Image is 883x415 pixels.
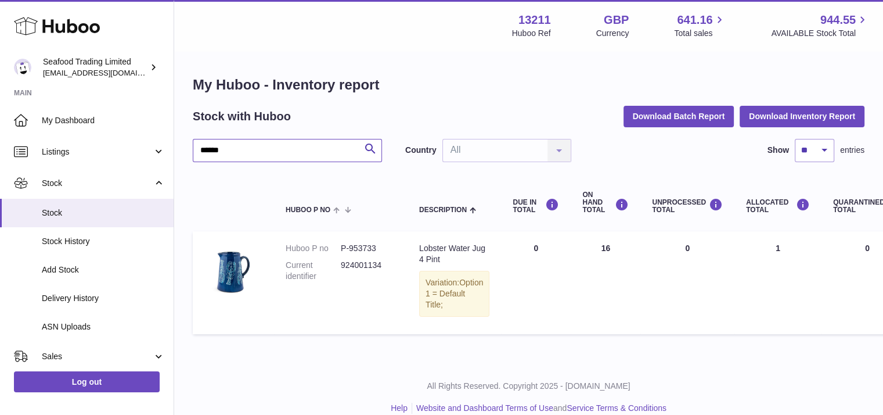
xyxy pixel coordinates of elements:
div: Variation: [419,271,489,317]
span: Listings [42,146,153,158]
span: Stock [42,208,165,219]
span: 0 [865,244,870,253]
a: 641.16 Total sales [674,12,726,39]
div: Lobster Water Jug 4 Pint [419,243,489,265]
span: Huboo P no [286,206,330,214]
img: thendy@rickstein.com [14,59,31,76]
td: 1 [734,231,821,334]
img: product image [204,243,262,301]
div: ALLOCATED Total [746,198,810,214]
dt: Current identifier [286,260,341,282]
div: Huboo Ref [512,28,551,39]
span: Total sales [674,28,726,39]
span: AVAILABLE Stock Total [771,28,869,39]
span: ASN Uploads [42,321,165,332]
dt: Huboo P no [286,243,341,254]
td: 0 [640,231,734,334]
p: All Rights Reserved. Copyright 2025 - [DOMAIN_NAME] [183,381,874,392]
li: and [412,403,666,414]
dd: P-953733 [341,243,396,254]
span: Delivery History [42,293,165,304]
span: Description [419,206,467,214]
div: Currency [596,28,629,39]
button: Download Inventory Report [740,106,864,127]
a: Log out [14,371,160,392]
a: 944.55 AVAILABLE Stock Total [771,12,869,39]
div: DUE IN TOTAL [513,198,559,214]
div: Seafood Trading Limited [43,56,147,78]
a: Help [391,403,408,413]
span: Add Stock [42,264,165,276]
span: Stock History [42,236,165,247]
span: entries [840,145,864,156]
h1: My Huboo - Inventory report [193,76,864,94]
div: UNPROCESSED Total [652,198,723,214]
span: 641.16 [677,12,712,28]
span: My Dashboard [42,115,165,126]
strong: GBP [604,12,629,28]
span: [EMAIL_ADDRESS][DOMAIN_NAME] [43,68,171,77]
span: Option 1 = Default Title; [426,278,483,309]
button: Download Batch Report [623,106,734,127]
span: 944.55 [820,12,856,28]
span: Stock [42,178,153,189]
a: Service Terms & Conditions [567,403,666,413]
td: 16 [571,231,640,334]
label: Country [405,145,437,156]
a: Website and Dashboard Terms of Use [416,403,553,413]
td: 0 [501,231,571,334]
span: Sales [42,351,153,362]
dd: 924001134 [341,260,396,282]
div: ON HAND Total [582,191,629,214]
label: Show [767,145,789,156]
h2: Stock with Huboo [193,109,291,124]
strong: 13211 [518,12,551,28]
